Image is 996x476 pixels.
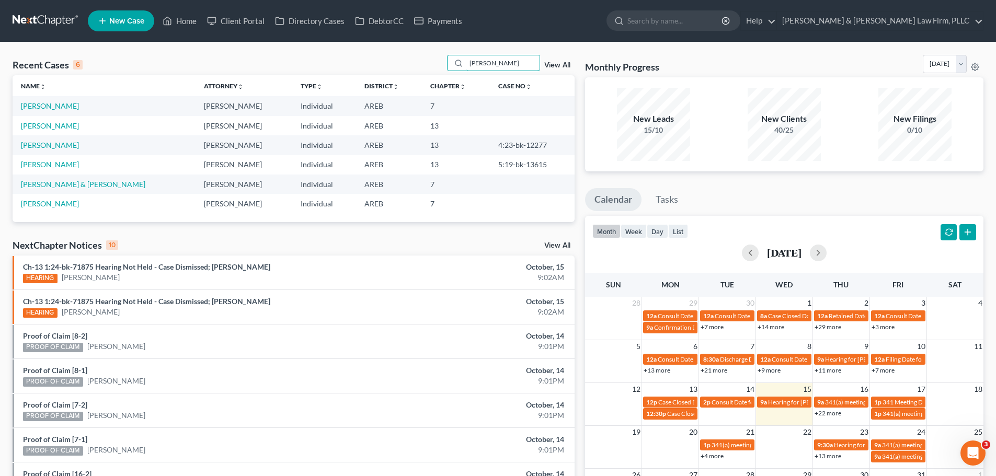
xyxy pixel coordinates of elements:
td: [PERSON_NAME] [196,116,292,135]
span: 12 [631,383,642,396]
span: 341(a) meeting for [PERSON_NAME] & [PERSON_NAME] [825,398,981,406]
span: 1p [874,410,881,417]
a: [PERSON_NAME] [62,272,120,283]
span: 12a [874,312,885,320]
div: 10 [106,240,118,250]
div: New Filings [878,113,952,125]
td: Individual [292,194,356,213]
span: New Case [109,17,144,25]
span: 341 Meeting Date for [PERSON_NAME] [883,398,991,406]
div: New Clients [748,113,821,125]
a: Proof of Claim [7-1] [23,435,87,444]
a: [PERSON_NAME] [87,341,145,352]
td: 13 [422,116,490,135]
span: 7 [749,340,755,353]
i: unfold_more [316,84,323,90]
div: October, 14 [391,434,564,445]
span: 5 [635,340,642,353]
span: 1p [703,441,711,449]
a: View All [544,242,570,249]
span: 9a [874,452,881,460]
span: 28 [631,297,642,309]
a: Typeunfold_more [301,82,323,90]
span: 12a [646,312,657,320]
span: 12a [760,355,771,363]
div: PROOF OF CLAIM [23,343,83,352]
a: Proof of Claim [8-1] [23,366,87,375]
i: unfold_more [525,84,532,90]
div: PROOF OF CLAIM [23,446,83,456]
a: [PERSON_NAME] [21,199,79,208]
td: [PERSON_NAME] [196,135,292,155]
span: 20 [688,426,699,438]
div: 9:02AM [391,307,564,317]
div: New Leads [617,113,690,125]
div: 40/25 [748,125,821,135]
td: AREB [356,194,422,213]
a: Payments [409,11,467,30]
span: 6 [692,340,699,353]
a: [PERSON_NAME] [87,376,145,386]
span: Hearing for [PERSON_NAME] [834,441,915,449]
span: 12a [817,312,828,320]
td: Individual [292,96,356,115]
span: Consult Date for [PERSON_NAME], [PERSON_NAME] [658,355,805,363]
span: 8 [806,340,812,353]
span: Consult Date for [PERSON_NAME] [886,312,981,320]
div: Recent Cases [13,59,83,71]
span: 2 [863,297,869,309]
a: +13 more [815,452,841,460]
a: +3 more [872,323,895,331]
h2: [DATE] [767,247,802,258]
span: 15 [802,383,812,396]
div: PROOF OF CLAIM [23,412,83,421]
span: 1 [806,297,812,309]
div: 9:01PM [391,376,564,386]
td: Individual [292,135,356,155]
span: 12a [646,355,657,363]
div: 6 [73,60,83,69]
a: [PERSON_NAME] [21,160,79,169]
td: 7 [422,194,490,213]
a: Help [741,11,776,30]
a: +7 more [701,323,724,331]
a: Home [157,11,202,30]
a: Attorneyunfold_more [204,82,244,90]
div: HEARING [23,308,58,318]
a: Chapterunfold_more [430,82,466,90]
div: HEARING [23,274,58,283]
a: [PERSON_NAME] & [PERSON_NAME] Law Firm, PLLC [777,11,983,30]
div: October, 14 [391,400,564,410]
span: 11 [973,340,983,353]
span: 9a [874,441,881,449]
span: 12p [646,398,657,406]
span: 341(a) meeting for [PERSON_NAME] [882,452,983,460]
span: Case Closed Date for [PERSON_NAME] [667,410,774,417]
td: Individual [292,175,356,194]
a: Tasks [646,188,688,211]
td: Individual [292,155,356,175]
input: Search by name... [466,55,540,71]
span: 10 [916,340,926,353]
span: 1p [874,398,881,406]
span: Hearing for [PERSON_NAME] [768,398,850,406]
span: Retained Date for [PERSON_NAME][GEOGRAPHIC_DATA] [829,312,990,320]
span: 25 [973,426,983,438]
input: Search by name... [627,11,723,30]
button: week [621,224,647,238]
a: Directory Cases [270,11,350,30]
span: 12:30p [646,410,666,417]
span: 16 [859,383,869,396]
span: 341(a) meeting for [PERSON_NAME] [882,441,983,449]
span: 9 [863,340,869,353]
div: NextChapter Notices [13,239,118,251]
span: 14 [745,383,755,396]
a: Case Nounfold_more [498,82,532,90]
a: +11 more [815,366,841,374]
a: [PERSON_NAME] [21,101,79,110]
span: Thu [833,280,849,289]
td: 4:23-bk-12277 [490,135,575,155]
td: 5:19-bk-13615 [490,155,575,175]
div: October, 15 [391,262,564,272]
td: AREB [356,135,422,155]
